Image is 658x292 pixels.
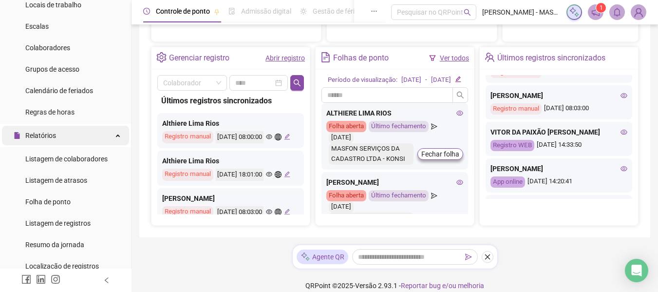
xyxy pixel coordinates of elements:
[162,193,299,204] div: [PERSON_NAME]
[431,75,451,85] div: [DATE]
[620,92,627,99] span: eye
[401,75,421,85] div: [DATE]
[484,253,491,260] span: close
[25,1,81,9] span: Locais de trabalho
[228,8,235,15] span: file-done
[490,176,627,188] div: [DATE] 14:20:41
[25,176,87,184] span: Listagem de atrasos
[265,54,305,62] a: Abrir registro
[329,201,354,213] div: [DATE]
[284,209,290,215] span: edit
[284,134,290,140] span: edit
[25,155,108,163] span: Listagem de colaboradores
[482,7,561,18] span: [PERSON_NAME] - MASFON SERVIÇOS DE CADASTRO
[490,140,627,151] div: [DATE] 14:33:50
[51,274,60,284] span: instagram
[241,7,291,15] span: Admissão digital
[326,108,463,118] div: ALTHIERE LIMA RIOS
[293,79,301,87] span: search
[490,163,627,174] div: [PERSON_NAME]
[169,50,229,66] div: Gerenciar registro
[103,277,110,284] span: left
[275,171,281,177] span: global
[300,8,307,15] span: sun
[25,108,75,116] span: Regras de horas
[216,131,263,143] div: [DATE] 08:00:00
[490,103,542,115] div: Registro manual
[275,134,281,140] span: global
[369,121,429,132] div: Último fechamento
[266,209,272,215] span: eye
[275,209,281,215] span: global
[216,206,263,218] div: [DATE] 08:03:00
[455,76,461,82] span: edit
[497,50,605,66] div: Últimos registros sincronizados
[600,4,603,11] span: 1
[485,52,495,62] span: team
[143,8,150,15] span: clock-circle
[25,198,71,206] span: Folha de ponto
[429,55,436,61] span: filter
[591,8,600,17] span: notification
[266,171,272,177] span: eye
[25,132,56,139] span: Relatórios
[431,190,437,201] span: send
[326,190,366,201] div: Folha aberta
[355,282,376,290] span: Versão
[401,282,484,290] span: Reportar bug e/ou melhoria
[320,52,331,62] span: file-text
[329,132,354,143] div: [DATE]
[421,149,459,159] span: Fechar folha
[456,179,463,186] span: eye
[369,190,429,201] div: Último fechamento
[25,219,91,227] span: Listagem de registros
[625,259,648,282] div: Open Intercom Messenger
[596,3,606,13] sup: 1
[464,9,471,16] span: search
[326,121,366,132] div: Folha aberta
[284,171,290,177] span: edit
[329,143,414,165] div: MASFON SERVIÇOS DA CADASTRO LTDA - KONSI
[156,7,210,15] span: Controle de ponto
[25,22,49,30] span: Escalas
[456,91,464,99] span: search
[490,90,627,101] div: [PERSON_NAME]
[490,103,627,115] div: [DATE] 08:03:00
[613,8,621,17] span: bell
[25,241,84,249] span: Resumo da jornada
[14,132,20,139] span: file
[156,52,167,62] span: setting
[490,140,534,151] div: Registro WEB
[425,75,427,85] div: -
[216,169,263,181] div: [DATE] 18:01:00
[371,8,377,15] span: ellipsis
[326,177,463,188] div: [PERSON_NAME]
[25,65,79,73] span: Grupos de acesso
[162,206,213,218] div: Registro manual
[620,165,627,172] span: eye
[456,110,463,117] span: eye
[21,274,31,284] span: facebook
[297,250,348,264] div: Agente QR
[329,213,414,234] div: MASFON SERVIÇOS DA CADASTRO LTDA - KONSI
[25,262,99,270] span: Localização de registros
[162,169,213,181] div: Registro manual
[465,253,472,260] span: send
[162,131,213,143] div: Registro manual
[328,75,397,85] div: Período de visualização:
[417,148,463,160] button: Fechar folha
[301,252,310,262] img: sparkle-icon.fc2bf0ac1784a2077858766a79e2daf3.svg
[161,95,300,107] div: Últimos registros sincronizados
[25,87,93,95] span: Calendário de feriados
[313,7,362,15] span: Gestão de férias
[620,129,627,136] span: eye
[214,9,220,15] span: pushpin
[490,176,525,188] div: App online
[431,121,437,132] span: send
[162,118,299,129] div: Althiere Lima Rios
[569,7,580,18] img: sparkle-icon.fc2bf0ac1784a2077858766a79e2daf3.svg
[36,274,46,284] span: linkedin
[333,50,389,66] div: Folhas de ponto
[490,127,627,137] div: VITOR DA PAIXÃO [PERSON_NAME]
[440,54,469,62] a: Ver todos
